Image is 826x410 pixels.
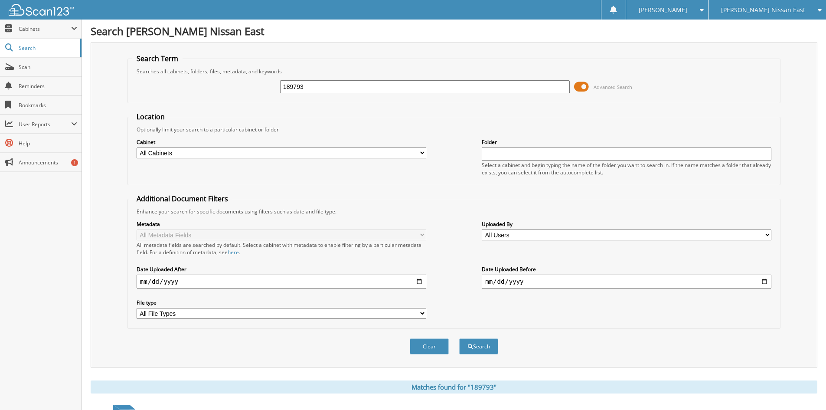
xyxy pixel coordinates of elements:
div: Enhance your search for specific documents using filters such as date and file type. [132,208,776,215]
legend: Location [132,112,169,121]
span: Reminders [19,82,77,90]
span: [PERSON_NAME] Nissan East [721,7,805,13]
label: Cabinet [137,138,426,146]
label: Uploaded By [482,220,771,228]
span: Announcements [19,159,77,166]
div: 1 [71,159,78,166]
label: Folder [482,138,771,146]
label: Date Uploaded After [137,266,426,273]
input: start [137,275,426,289]
span: Help [19,140,77,147]
button: Clear [410,338,449,354]
span: Bookmarks [19,102,77,109]
span: Scan [19,63,77,71]
div: All metadata fields are searched by default. Select a cabinet with metadata to enable filtering b... [137,241,426,256]
img: scan123-logo-white.svg [9,4,74,16]
legend: Additional Document Filters [132,194,232,203]
div: Searches all cabinets, folders, files, metadata, and keywords [132,68,776,75]
div: Optionally limit your search to a particular cabinet or folder [132,126,776,133]
span: Cabinets [19,25,71,33]
label: Date Uploaded Before [482,266,771,273]
span: [PERSON_NAME] [639,7,687,13]
span: Search [19,44,76,52]
div: Matches found for "189793" [91,380,817,394]
legend: Search Term [132,54,183,63]
label: File type [137,299,426,306]
span: Advanced Search [594,84,632,90]
button: Search [459,338,498,354]
span: User Reports [19,121,71,128]
div: Select a cabinet and begin typing the name of the folder you want to search in. If the name match... [482,161,771,176]
a: here [228,249,239,256]
label: Metadata [137,220,426,228]
input: end [482,275,771,289]
h1: Search [PERSON_NAME] Nissan East [91,24,817,38]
